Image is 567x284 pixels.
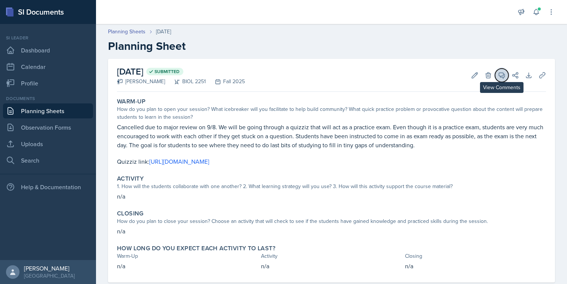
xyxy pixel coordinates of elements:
p: n/a [117,227,546,236]
a: Dashboard [3,43,93,58]
p: n/a [117,192,546,201]
p: n/a [261,262,402,271]
label: How long do you expect each activity to last? [117,245,275,252]
div: Documents [3,95,93,102]
a: [URL][DOMAIN_NAME] [149,157,209,166]
a: Profile [3,76,93,91]
p: n/a [405,262,546,271]
div: How do you plan to open your session? What icebreaker will you facilitate to help build community... [117,105,546,121]
p: Cancelled due to major review on 9/8. We will be going through a quizziz that will act as a pract... [117,123,546,149]
div: Help & Documentation [3,179,93,194]
div: Activity [261,252,402,260]
div: Warm-Up [117,252,258,260]
p: Quizziz link: [117,157,546,166]
div: How do you plan to close your session? Choose an activity that will check to see if the students ... [117,217,546,225]
h2: [DATE] [117,65,245,78]
div: [PERSON_NAME] [24,265,75,272]
a: Planning Sheets [108,28,145,36]
a: Planning Sheets [3,103,93,118]
label: Closing [117,210,144,217]
a: Uploads [3,136,93,151]
label: Activity [117,175,144,182]
span: Submitted [154,69,180,75]
label: Warm-Up [117,98,146,105]
p: n/a [117,262,258,271]
div: [GEOGRAPHIC_DATA] [24,272,75,280]
a: Calendar [3,59,93,74]
h2: Planning Sheet [108,39,555,53]
button: View Comments [495,69,508,82]
div: 1. How will the students collaborate with one another? 2. What learning strategy will you use? 3.... [117,182,546,190]
div: Fall 2025 [206,78,245,85]
div: BIOL 2251 [165,78,206,85]
div: Si leader [3,34,93,41]
div: [DATE] [156,28,171,36]
div: [PERSON_NAME] [117,78,165,85]
a: Search [3,153,93,168]
a: Observation Forms [3,120,93,135]
div: Closing [405,252,546,260]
